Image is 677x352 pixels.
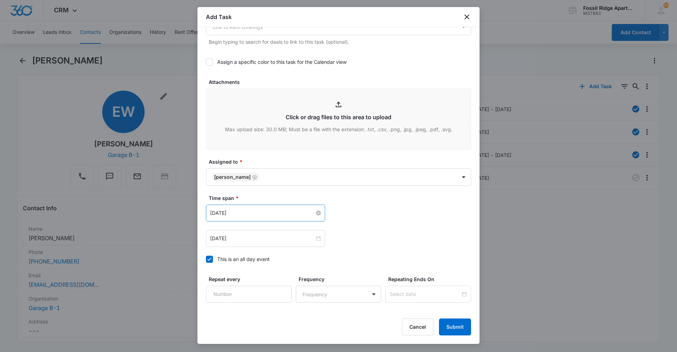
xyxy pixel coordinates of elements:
[316,211,321,216] span: close-circle
[214,175,251,180] div: [PERSON_NAME]
[463,13,471,21] button: close
[251,175,257,180] div: Remove Colton Loe
[217,255,270,263] div: This is an all day event
[206,13,232,21] h1: Add Task
[210,209,315,217] input: Apr 2, 2024
[439,318,471,335] button: Submit
[206,58,471,66] label: Assign a specific color to this task for the Calendar view
[388,275,474,283] label: Repeating Ends On
[206,286,292,303] input: Number
[390,290,461,298] input: Select date
[209,158,474,165] label: Assigned to
[402,318,433,335] button: Cancel
[210,235,315,242] input: Apr 2, 2024
[209,78,474,86] label: Attachments
[209,275,294,283] label: Repeat every
[299,275,384,283] label: Frequency
[209,38,471,45] p: Begin typing to search for deals to link to this task (optional).
[209,194,474,202] label: Time span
